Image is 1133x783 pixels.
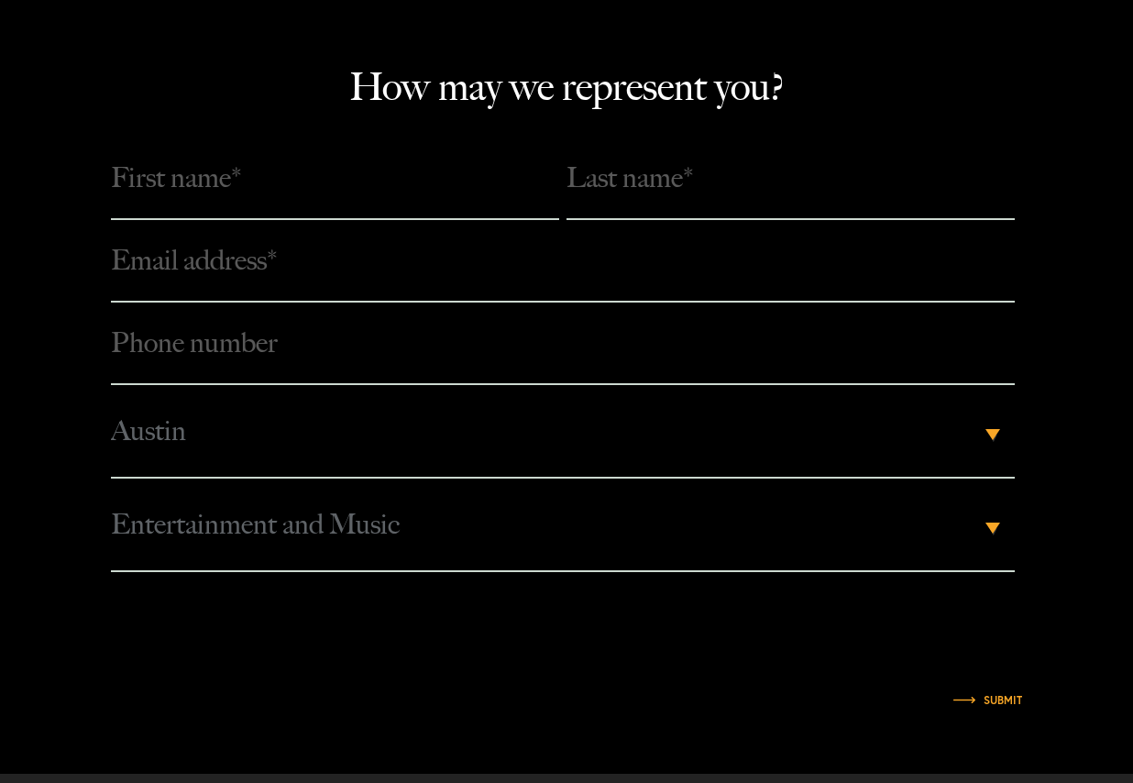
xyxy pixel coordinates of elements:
[111,385,980,477] span: Austin
[111,138,559,220] input: First name*
[111,220,1015,303] input: Email address*
[27,64,1105,138] span: How may we represent you?
[111,303,1015,385] input: Phone number
[111,479,980,570] span: Entertainment and Music
[984,695,1022,706] input: Submit
[985,523,1000,534] b: ▾
[566,138,1015,220] input: Last name*
[985,429,1000,440] b: ▾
